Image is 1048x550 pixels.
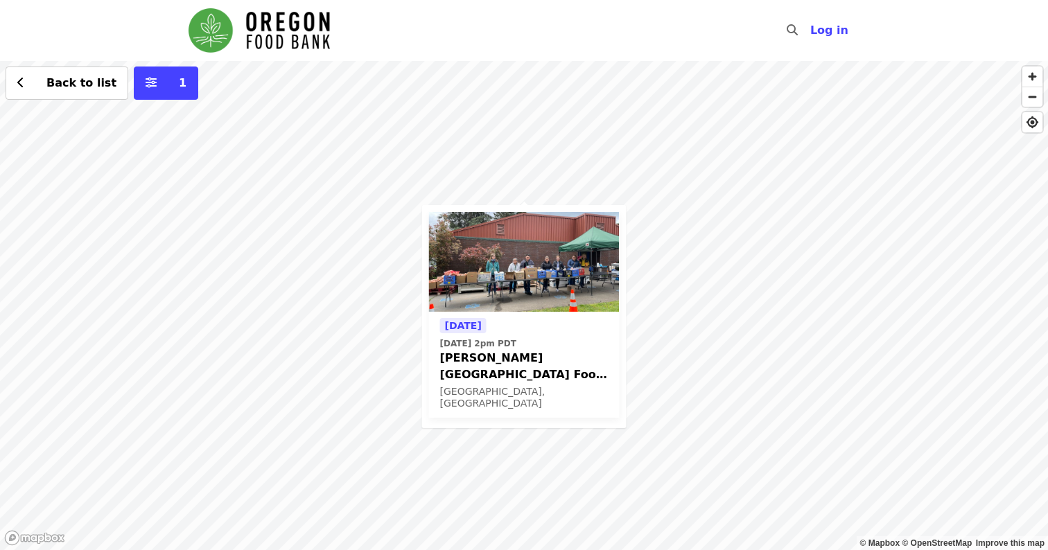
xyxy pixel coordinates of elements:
[810,24,848,37] span: Log in
[440,386,609,409] div: [GEOGRAPHIC_DATA], [GEOGRAPHIC_DATA]
[799,17,859,44] button: Log in
[17,76,24,89] i: chevron-left icon
[134,66,198,100] button: More filters (1 selected)
[445,320,482,331] span: [DATE]
[1022,66,1042,87] button: Zoom In
[179,76,186,89] span: 1
[976,538,1045,548] a: Map feedback
[440,337,516,350] time: [DATE] 2pm PDT
[4,530,65,546] a: Mapbox logo
[806,14,817,47] input: Search
[429,212,620,312] img: Kelly Elementary School Food Pantry - Partner Agency Support organized by Oregon Food Bank
[6,66,128,100] button: Back to list
[429,212,620,418] a: See details for "Kelly Elementary School Food Pantry - Partner Agency Support"
[1022,112,1042,132] button: Find My Location
[860,538,900,548] a: Mapbox
[189,8,330,53] img: Oregon Food Bank - Home
[440,350,609,383] span: [PERSON_NAME][GEOGRAPHIC_DATA] Food Pantry - Partner Agency Support
[902,538,972,548] a: OpenStreetMap
[1022,87,1042,107] button: Zoom Out
[787,24,798,37] i: search icon
[46,76,116,89] span: Back to list
[146,76,157,89] i: sliders-h icon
